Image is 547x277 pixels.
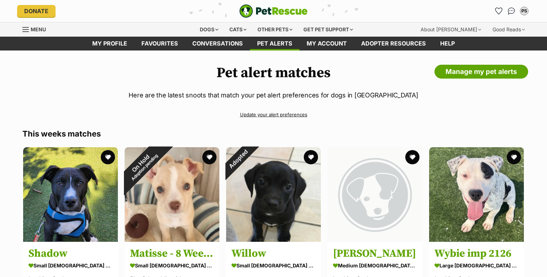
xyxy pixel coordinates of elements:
[101,150,115,164] button: favourite
[405,150,420,164] button: favourite
[298,22,358,37] div: Get pet support
[250,37,299,50] a: Pet alerts
[231,260,316,271] div: small [DEMOGRAPHIC_DATA] Dog
[239,4,308,18] img: logo-e224e6f780fb5917bec1dbf3a21bbac754714ae5b6737aabdf751b685950b380.svg
[507,150,521,164] button: favourite
[521,7,528,15] div: PS
[434,260,519,271] div: large [DEMOGRAPHIC_DATA] Dog
[130,260,214,271] div: small [DEMOGRAPHIC_DATA] Dog
[333,260,417,271] div: medium [DEMOGRAPHIC_DATA] Dog
[434,247,519,260] h3: Wybie imp 2126
[22,108,525,121] a: Update your alert preferences
[519,5,530,17] button: My account
[185,37,250,50] a: conversations
[493,5,530,17] ul: Account quick links
[299,37,354,50] a: My account
[226,147,321,242] img: Willow
[17,5,56,17] a: Donate
[304,150,318,164] button: favourite
[31,26,46,32] span: Menu
[125,147,219,242] img: Matisse - 8 Week Old Maltese X
[328,147,422,242] img: Milo
[226,236,321,243] a: Adopted
[333,247,417,260] h3: [PERSON_NAME]
[252,22,297,37] div: Other pets
[22,90,525,100] p: Here are the latest snoots that match your pet alert preferences for dogs in [GEOGRAPHIC_DATA]
[22,22,51,35] a: Menu
[202,150,217,164] button: favourite
[130,153,159,181] span: Adoption pending
[130,247,214,260] h3: Matisse - 8 Week Old Maltese X
[125,236,219,243] a: On HoldAdoption pending
[416,22,486,37] div: About [PERSON_NAME]
[433,37,462,50] a: Help
[488,22,530,37] div: Good Reads
[28,260,113,271] div: small [DEMOGRAPHIC_DATA] Dog
[23,147,118,242] img: Shadow
[22,65,525,81] h1: Pet alert matches
[111,134,173,196] div: On Hold
[354,37,433,50] a: Adopter resources
[217,138,259,180] div: Adopted
[506,5,517,17] a: Conversations
[134,37,185,50] a: Favourites
[508,7,515,15] img: chat-41dd97257d64d25036548639549fe6c8038ab92f7586957e7f3b1b290dea8141.svg
[22,129,525,139] h3: This weeks matches
[239,4,308,18] a: PetRescue
[231,247,316,260] h3: Willow
[493,5,504,17] a: Favourites
[224,22,251,37] div: Cats
[85,37,134,50] a: My profile
[429,147,524,242] img: Wybie imp 2126
[195,22,223,37] div: Dogs
[434,65,528,79] a: Manage my pet alerts
[28,247,113,260] h3: Shadow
